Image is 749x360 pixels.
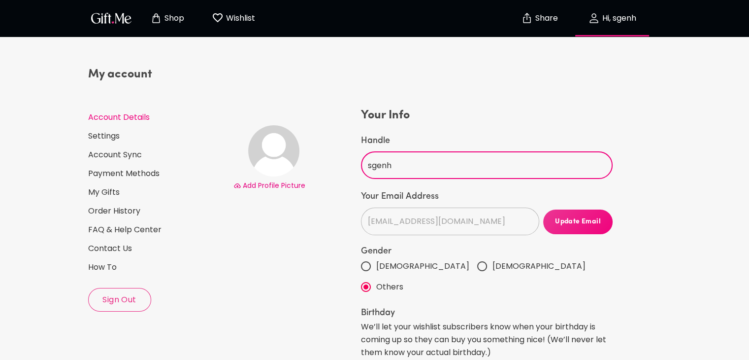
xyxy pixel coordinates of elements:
h4: Your Info [361,108,613,123]
p: Shop [162,14,184,23]
a: Payment Methods [88,168,226,179]
h4: My account [88,67,226,82]
button: Store page [140,2,195,34]
p: Wishlist [224,12,255,25]
a: FAQ & Help Center [88,224,226,235]
span: Update Email [543,216,613,227]
span: Others [376,281,403,293]
p: Hi, sgenh [600,14,636,23]
span: [DEMOGRAPHIC_DATA] [492,260,586,273]
div: gender [361,256,613,297]
img: GiftMe Logo [89,11,133,25]
span: Add Profile Picture [243,180,305,190]
label: Gender [361,247,613,256]
label: Your Email Address [361,191,613,203]
a: Settings [88,131,226,142]
a: How To [88,262,226,273]
button: Share [522,1,557,36]
button: Update Email [543,210,613,234]
a: Contact Us [88,243,226,254]
legend: Birthday [361,309,613,318]
span: Sign Out [89,294,151,305]
button: Wishlist page [206,2,261,34]
p: We’ll let your wishlist subscribers know when your birthday is coming up so they can buy you some... [361,321,613,359]
label: Handle [361,135,613,147]
img: Avatar [248,125,299,177]
button: Sign Out [88,288,151,312]
a: My Gifts [88,187,226,198]
img: secure [521,12,533,24]
span: [DEMOGRAPHIC_DATA] [376,260,469,273]
button: Hi, sgenh [563,2,661,34]
button: GiftMe Logo [88,12,134,24]
p: Share [533,14,558,23]
a: Account Details [88,112,226,123]
a: Account Sync [88,149,226,160]
a: Order History [88,206,226,216]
